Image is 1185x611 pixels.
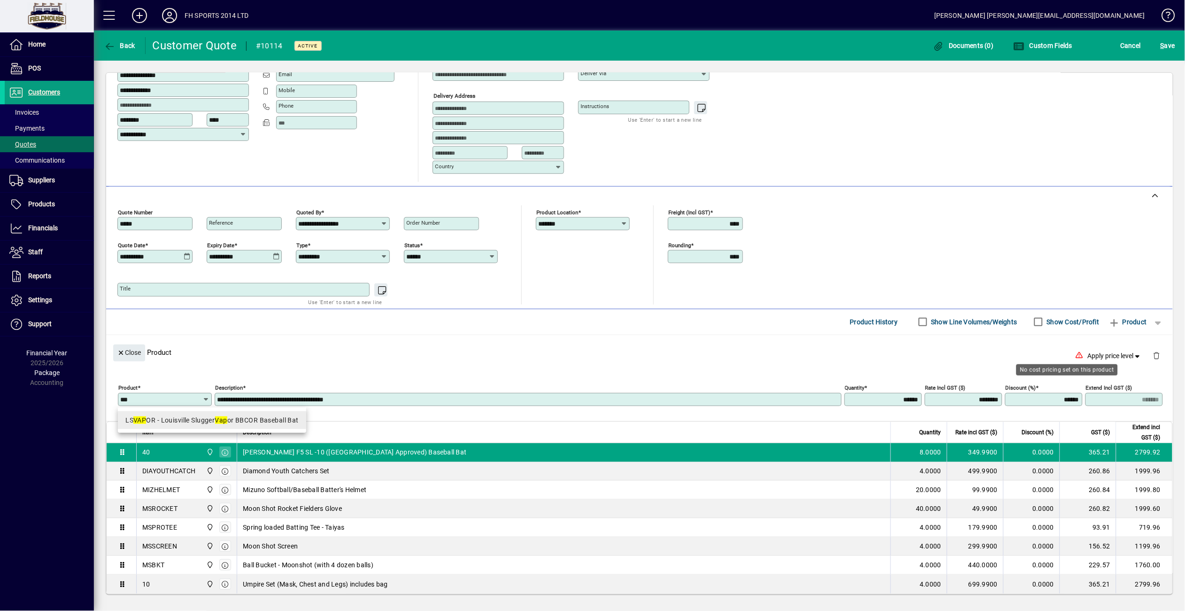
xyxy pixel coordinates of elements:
[916,504,941,513] span: 40.0000
[204,485,215,495] span: Central
[155,7,185,24] button: Profile
[142,447,150,457] div: 40
[142,504,178,513] div: MSROCKET
[256,39,283,54] div: #10114
[94,37,146,54] app-page-header-button: Back
[1116,462,1172,481] td: 1999.96
[118,411,306,429] mat-option: LSVAPOR - Louisville Slugger Vapor BBCOR Baseball Bat
[1003,556,1060,575] td: 0.0000
[668,209,710,215] mat-label: Freight (incl GST)
[925,384,966,391] mat-label: Rate incl GST ($)
[5,217,94,240] a: Financials
[581,70,606,77] mat-label: Deliver via
[113,345,145,361] button: Close
[1003,575,1060,594] td: 0.0000
[920,523,942,532] span: 4.0000
[5,265,94,288] a: Reports
[28,248,43,256] span: Staff
[953,580,998,589] div: 699.9900
[28,272,51,280] span: Reports
[920,541,942,551] span: 4.0000
[1116,518,1172,537] td: 719.96
[120,285,131,292] mat-label: Title
[142,485,180,494] div: MIZHELMET
[204,541,215,551] span: Central
[1060,537,1116,556] td: 156.52
[1104,313,1152,330] button: Product
[1158,37,1177,54] button: Save
[28,296,52,304] span: Settings
[1016,364,1118,376] div: No cost pricing set on this product
[956,427,998,438] span: Rate incl GST ($)
[1116,481,1172,500] td: 1999.80
[133,416,146,424] em: VAP
[5,136,94,152] a: Quotes
[9,109,39,116] span: Invoices
[204,503,215,514] span: Central
[243,580,388,589] span: Umpire Set (Mask, Chest and Legs) includes bag
[153,38,237,53] div: Customer Quote
[1060,500,1116,518] td: 260.82
[1014,42,1073,49] span: Custom Fields
[142,541,177,551] div: MSSCREEN
[1084,347,1146,364] button: Apply price level
[668,242,691,248] mat-label: Rounding
[628,114,702,125] mat-hint: Use 'Enter' to start a new line
[1121,38,1141,53] span: Cancel
[207,242,234,248] mat-label: Expiry date
[1088,351,1142,361] span: Apply price level
[5,104,94,120] a: Invoices
[1116,575,1172,594] td: 2799.96
[953,504,998,513] div: 49.9900
[27,349,68,357] span: Financial Year
[845,384,865,391] mat-label: Quantity
[118,384,138,391] mat-label: Product
[142,523,177,532] div: MSPROTEE
[1060,518,1116,537] td: 93.91
[142,580,150,589] div: 10
[101,37,138,54] button: Back
[1154,2,1173,32] a: Knowledge Base
[1116,500,1172,518] td: 1999.60
[104,42,135,49] span: Back
[243,485,366,494] span: Mizuno Softball/Baseball Batter's Helmet
[117,345,141,360] span: Close
[204,522,215,533] span: Central
[933,42,994,49] span: Documents (0)
[581,103,609,110] mat-label: Instructions
[1003,537,1060,556] td: 0.0000
[243,541,298,551] span: Moon Shot Screen
[243,447,466,457] span: [PERSON_NAME] F5 SL -10 ([GEOGRAPHIC_DATA] Approved) Baseball Bat
[204,560,215,570] span: Central
[5,313,94,336] a: Support
[1122,422,1161,443] span: Extend incl GST ($)
[296,242,308,248] mat-label: Type
[5,120,94,136] a: Payments
[111,348,147,356] app-page-header-button: Close
[929,317,1017,327] label: Show Line Volumes/Weights
[215,384,243,391] mat-label: Description
[209,219,233,226] mat-label: Reference
[124,7,155,24] button: Add
[920,447,942,457] span: 8.0000
[243,523,345,532] span: Spring loaded Batting Tee - Taiyas
[406,219,440,226] mat-label: Order number
[125,415,299,425] div: LS OR - Louisville Slugger or BBCOR Baseball Bat
[1109,314,1147,329] span: Product
[9,125,45,132] span: Payments
[850,314,898,329] span: Product History
[934,8,1145,23] div: [PERSON_NAME] [PERSON_NAME][EMAIL_ADDRESS][DOMAIN_NAME]
[1146,345,1168,367] button: Delete
[1011,37,1075,54] button: Custom Fields
[5,33,94,56] a: Home
[296,209,321,215] mat-label: Quoted by
[204,466,215,476] span: Central
[1003,518,1060,537] td: 0.0000
[243,466,330,476] span: Diamond Youth Catchers Set
[953,523,998,532] div: 179.9900
[435,163,454,170] mat-label: Country
[204,579,215,589] span: Central
[930,37,996,54] button: Documents (0)
[1003,443,1060,462] td: 0.0000
[28,200,55,208] span: Products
